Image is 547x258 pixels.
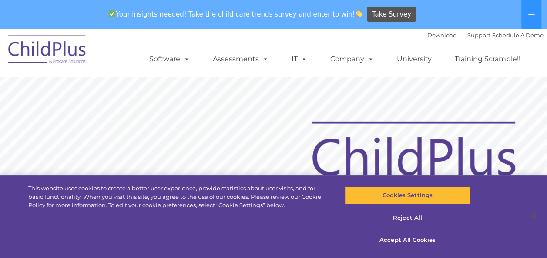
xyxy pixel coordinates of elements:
a: Support [467,32,490,39]
a: Software [141,50,198,68]
button: Close [524,206,543,225]
button: Accept All Cookies [345,231,470,249]
img: ✅ [109,10,115,17]
a: University [388,50,440,68]
button: Reject All [345,209,470,227]
a: Assessments [204,50,277,68]
a: Take Survey [367,7,416,22]
font: | [427,32,544,39]
span: Your insights needed! Take the child care trends survey and enter to win! [105,6,366,23]
div: This website uses cookies to create a better user experience, provide statistics about user visit... [28,184,328,210]
a: Download [427,32,457,39]
span: Take Survey [372,7,411,22]
a: Company [322,50,383,68]
button: Cookies Settings [345,186,470,205]
a: IT [283,50,316,68]
img: ChildPlus by Procare Solutions [4,29,91,73]
a: Training Scramble!! [446,50,529,68]
a: Schedule A Demo [492,32,544,39]
img: 👏 [356,10,362,17]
